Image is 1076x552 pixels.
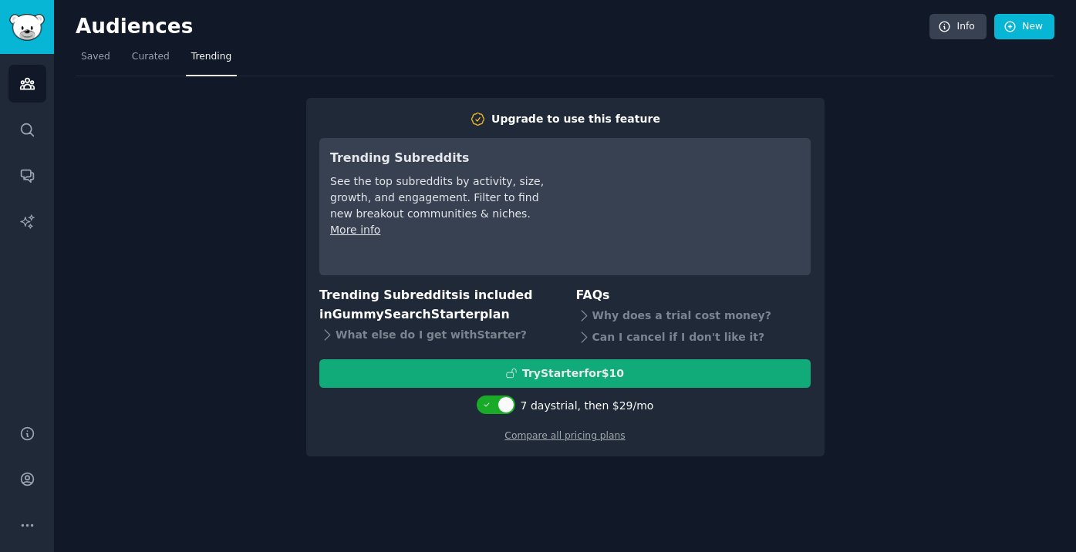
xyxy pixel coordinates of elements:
[81,50,110,64] span: Saved
[332,307,480,321] span: GummySearch Starter
[521,398,654,414] div: 7 days trial, then $ 29 /mo
[132,50,170,64] span: Curated
[319,359,811,388] button: TryStarterfor$10
[76,15,929,39] h2: Audiences
[522,365,624,382] div: Try Starter for $10
[330,173,547,222] div: See the top subreddits by activity, size, growth, and engagement. Filter to find new breakout com...
[319,286,555,324] h3: Trending Subreddits is included in plan
[491,111,660,127] div: Upgrade to use this feature
[319,324,555,345] div: What else do I get with Starter ?
[330,149,547,168] h3: Trending Subreddits
[76,45,116,76] a: Saved
[994,14,1054,40] a: New
[191,50,231,64] span: Trending
[929,14,987,40] a: Info
[576,286,811,305] h3: FAQs
[504,430,625,441] a: Compare all pricing plans
[576,305,811,327] div: Why does a trial cost money?
[568,149,800,264] iframe: YouTube video player
[186,45,237,76] a: Trending
[330,224,380,236] a: More info
[9,14,45,41] img: GummySearch logo
[576,327,811,348] div: Can I cancel if I don't like it?
[126,45,175,76] a: Curated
